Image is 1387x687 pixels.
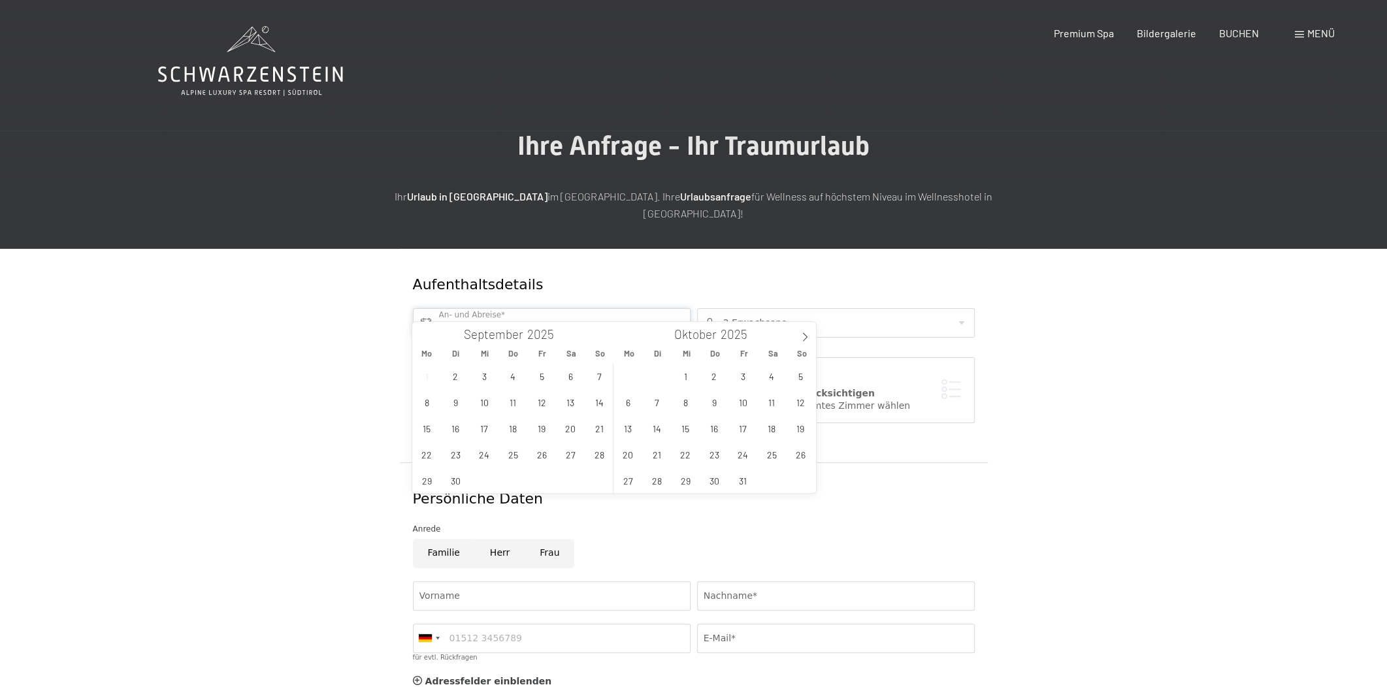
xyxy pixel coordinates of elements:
span: Oktober 19, 2025 [787,415,813,441]
span: September 9, 2025 [443,389,468,415]
span: Oktober 25, 2025 [759,441,784,467]
span: Di [441,349,470,358]
span: So [787,349,816,358]
span: Mo [412,349,441,358]
span: September 18, 2025 [500,415,526,441]
span: September 20, 2025 [558,415,583,441]
span: September 26, 2025 [529,441,555,467]
span: September 16, 2025 [443,415,468,441]
span: Oktober 24, 2025 [730,441,756,467]
span: Menü [1307,27,1335,39]
span: So [585,349,614,358]
span: September 5, 2025 [529,363,555,389]
span: Oktober 16, 2025 [702,415,727,441]
input: 01512 3456789 [413,624,691,653]
span: Sa [759,349,787,358]
span: Oktober 21, 2025 [644,441,670,467]
span: Do [499,349,528,358]
span: September 7, 2025 [587,363,612,389]
span: Oktober 3, 2025 [730,363,756,389]
span: Oktober 27, 2025 [615,468,641,493]
span: September 2, 2025 [443,363,468,389]
span: Oktober 31, 2025 [730,468,756,493]
span: Ihre Anfrage - Ihr Traumurlaub [517,131,870,161]
a: Premium Spa [1053,27,1113,39]
span: Oktober 4, 2025 [759,363,784,389]
div: Persönliche Daten [413,489,975,509]
span: Mo [614,349,643,358]
span: Oktober 20, 2025 [615,441,641,467]
div: Aufenthaltsdetails [413,275,880,295]
span: September 13, 2025 [558,389,583,415]
span: Oktober [674,328,717,341]
span: September 30, 2025 [443,468,468,493]
span: September 11, 2025 [500,389,526,415]
span: Oktober 22, 2025 [673,441,698,467]
span: Oktober 13, 2025 [615,415,641,441]
span: September 12, 2025 [529,389,555,415]
span: Oktober 9, 2025 [702,389,727,415]
span: Sa [557,349,585,358]
div: Zimmerwunsch berücksichtigen [711,387,961,400]
span: Oktober 17, 2025 [730,415,756,441]
span: September 10, 2025 [472,389,497,415]
span: September 21, 2025 [587,415,612,441]
span: Oktober 15, 2025 [673,415,698,441]
span: Oktober 28, 2025 [644,468,670,493]
span: Oktober 2, 2025 [702,363,727,389]
span: September 8, 2025 [414,389,440,415]
span: Oktober 5, 2025 [787,363,813,389]
span: September 6, 2025 [558,363,583,389]
span: September 4, 2025 [500,363,526,389]
span: September 19, 2025 [529,415,555,441]
span: Do [701,349,730,358]
div: Germany (Deutschland): +49 [414,624,444,652]
span: Oktober 26, 2025 [787,441,813,467]
span: September 24, 2025 [472,441,497,467]
span: September 14, 2025 [587,389,612,415]
input: Year [523,327,566,342]
span: Di [643,349,672,358]
span: Oktober 29, 2025 [673,468,698,493]
span: September 17, 2025 [472,415,497,441]
span: September 22, 2025 [414,441,440,467]
span: Oktober 6, 2025 [615,389,641,415]
span: Oktober 7, 2025 [644,389,670,415]
span: Mi [672,349,701,358]
span: September 15, 2025 [414,415,440,441]
span: September 3, 2025 [472,363,497,389]
span: Oktober 14, 2025 [644,415,670,441]
p: Ihr im [GEOGRAPHIC_DATA]. Ihre für Wellness auf höchstem Niveau im Wellnesshotel in [GEOGRAPHIC_D... [367,188,1020,221]
span: September 28, 2025 [587,441,612,467]
input: Year [717,327,760,342]
span: September 25, 2025 [500,441,526,467]
span: Mi [470,349,499,358]
span: Oktober 30, 2025 [702,468,727,493]
span: September 23, 2025 [443,441,468,467]
span: Adressfelder einblenden [425,676,552,686]
span: Oktober 23, 2025 [702,441,727,467]
strong: Urlaub in [GEOGRAPHIC_DATA] [407,190,547,202]
span: Oktober 18, 2025 [759,415,784,441]
strong: Urlaubsanfrage [680,190,751,202]
span: Oktober 1, 2025 [673,363,698,389]
span: Fr [730,349,759,358]
span: September 1, 2025 [414,363,440,389]
span: Oktober 8, 2025 [673,389,698,415]
div: Ich möchte ein bestimmtes Zimmer wählen [711,400,961,413]
a: Bildergalerie [1137,27,1196,39]
a: BUCHEN [1219,27,1259,39]
span: Oktober 12, 2025 [787,389,813,415]
label: für evtl. Rückfragen [413,654,478,661]
span: Oktober 10, 2025 [730,389,756,415]
span: Oktober 11, 2025 [759,389,784,415]
span: Fr [528,349,557,358]
span: September [464,328,523,341]
div: Anrede [413,522,975,535]
span: September 27, 2025 [558,441,583,467]
span: September 29, 2025 [414,468,440,493]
